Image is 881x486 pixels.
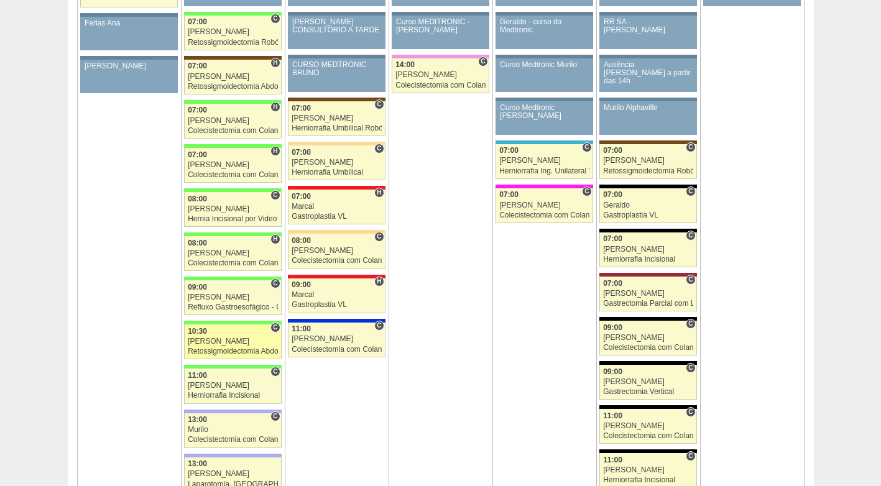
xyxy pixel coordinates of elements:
[603,300,693,308] div: Gastrectomia Parcial com Linfadenectomia
[85,19,173,27] div: Ferias Ana
[188,127,278,135] div: Colecistectomia com Colangiografia VL
[396,18,485,34] div: Curso MEDITRONIC - [PERSON_NAME]
[603,211,693,219] div: Gastroplastia VL
[599,140,696,144] div: Key: Santa Joana
[288,319,385,323] div: Key: São Luiz - Itaim
[392,16,489,49] a: Curso MEDITRONIC - [PERSON_NAME]
[270,323,280,332] span: Consultório
[188,83,278,91] div: Retossigmoidectomia Abdominal VL
[184,410,281,413] div: Key: Christóvão da Gama
[188,39,278,47] div: Retossigmoidectomia Robótica
[499,167,589,175] div: Herniorrafia Ing. Unilateral VL
[188,470,278,478] div: [PERSON_NAME]
[188,117,278,125] div: [PERSON_NAME]
[184,280,281,315] a: C 09:00 [PERSON_NAME] Refluxo Gastroesofágico - Cirurgia VL
[184,100,281,104] div: Key: Brasil
[270,14,280,24] span: Consultório
[188,327,207,336] span: 10:30
[292,280,311,289] span: 09:00
[184,232,281,236] div: Key: Brasil
[599,273,696,277] div: Key: Sírio Libanês
[599,449,696,453] div: Key: Blanc
[496,55,593,58] div: Key: Aviso
[599,58,696,92] a: Ausência [PERSON_NAME] a partir das 14h
[500,61,589,69] div: Curso Medtronic Murilo
[603,334,693,342] div: [PERSON_NAME]
[599,144,696,179] a: C 07:00 [PERSON_NAME] Retossigmoidectomia Robótica
[599,365,696,400] a: C 09:00 [PERSON_NAME] Gastrectomia Vertical
[582,186,591,196] span: Consultório
[292,335,382,343] div: [PERSON_NAME]
[288,12,385,16] div: Key: Aviso
[188,249,278,257] div: [PERSON_NAME]
[395,71,486,79] div: [PERSON_NAME]
[188,17,207,26] span: 07:00
[603,290,693,298] div: [PERSON_NAME]
[496,12,593,16] div: Key: Aviso
[603,344,693,352] div: Colecistectomia com Colangiografia VL
[188,415,207,424] span: 13:00
[80,60,177,93] a: [PERSON_NAME]
[292,247,382,255] div: [PERSON_NAME]
[288,234,385,268] a: C 08:00 [PERSON_NAME] Colecistectomia com Colangiografia VL
[292,168,382,177] div: Herniorrafia Umbilical
[188,215,278,223] div: Hernia Incisional por Video
[392,12,489,16] div: Key: Aviso
[374,232,384,242] span: Consultório
[292,104,311,112] span: 07:00
[603,201,693,209] div: Geraldo
[184,454,281,457] div: Key: Christóvão da Gama
[184,12,281,16] div: Key: Brasil
[80,13,177,17] div: Key: Aviso
[288,190,385,224] a: H 07:00 Marcal Gastroplastia VL
[599,188,696,223] a: C 07:00 Geraldo Gastroplastia VL
[85,62,173,70] div: [PERSON_NAME]
[500,104,589,120] div: Curso Medtronic [PERSON_NAME]
[288,55,385,58] div: Key: Aviso
[288,230,385,234] div: Key: Bartira
[603,245,693,254] div: [PERSON_NAME]
[603,279,622,288] span: 07:00
[288,278,385,313] a: H 09:00 Marcal Gastroplastia VL
[686,407,695,417] span: Consultório
[599,405,696,409] div: Key: Blanc
[292,158,382,167] div: [PERSON_NAME]
[374,321,384,331] span: Consultório
[374,277,384,287] span: Hospital
[292,148,311,157] span: 07:00
[603,476,693,484] div: Herniorrafia Incisional
[270,190,280,200] span: Consultório
[292,18,381,34] div: [PERSON_NAME] CONSULTÓRIO A TARDE
[188,371,207,380] span: 11:00
[599,229,696,232] div: Key: Blanc
[582,142,591,152] span: Consultório
[496,144,593,179] a: C 07:00 [PERSON_NAME] Herniorrafia Ing. Unilateral VL
[292,346,382,354] div: Colecistectomia com Colangiografia VL
[188,73,278,81] div: [PERSON_NAME]
[184,56,281,60] div: Key: Santa Joana
[686,275,695,285] span: Consultório
[188,337,278,346] div: [PERSON_NAME]
[184,104,281,139] a: H 07:00 [PERSON_NAME] Colecistectomia com Colangiografia VL
[603,456,622,464] span: 11:00
[499,190,519,199] span: 07:00
[188,62,207,70] span: 07:00
[288,16,385,49] a: [PERSON_NAME] CONSULTÓRIO A TARDE
[270,102,280,112] span: Hospital
[188,459,207,468] span: 13:00
[604,61,693,86] div: Ausência [PERSON_NAME] a partir das 14h
[603,167,693,175] div: Retossigmoidectomia Robótica
[599,185,696,188] div: Key: Blanc
[599,16,696,49] a: RR SA - [PERSON_NAME]
[184,188,281,192] div: Key: Brasil
[500,18,589,34] div: Geraldo - curso da Medtronic
[499,201,589,209] div: [PERSON_NAME]
[270,411,280,421] span: Consultório
[184,365,281,369] div: Key: Brasil
[188,382,278,390] div: [PERSON_NAME]
[604,104,693,112] div: Murilo Alphaville
[599,55,696,58] div: Key: Aviso
[603,367,622,376] span: 09:00
[188,283,207,291] span: 09:00
[292,324,311,333] span: 11:00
